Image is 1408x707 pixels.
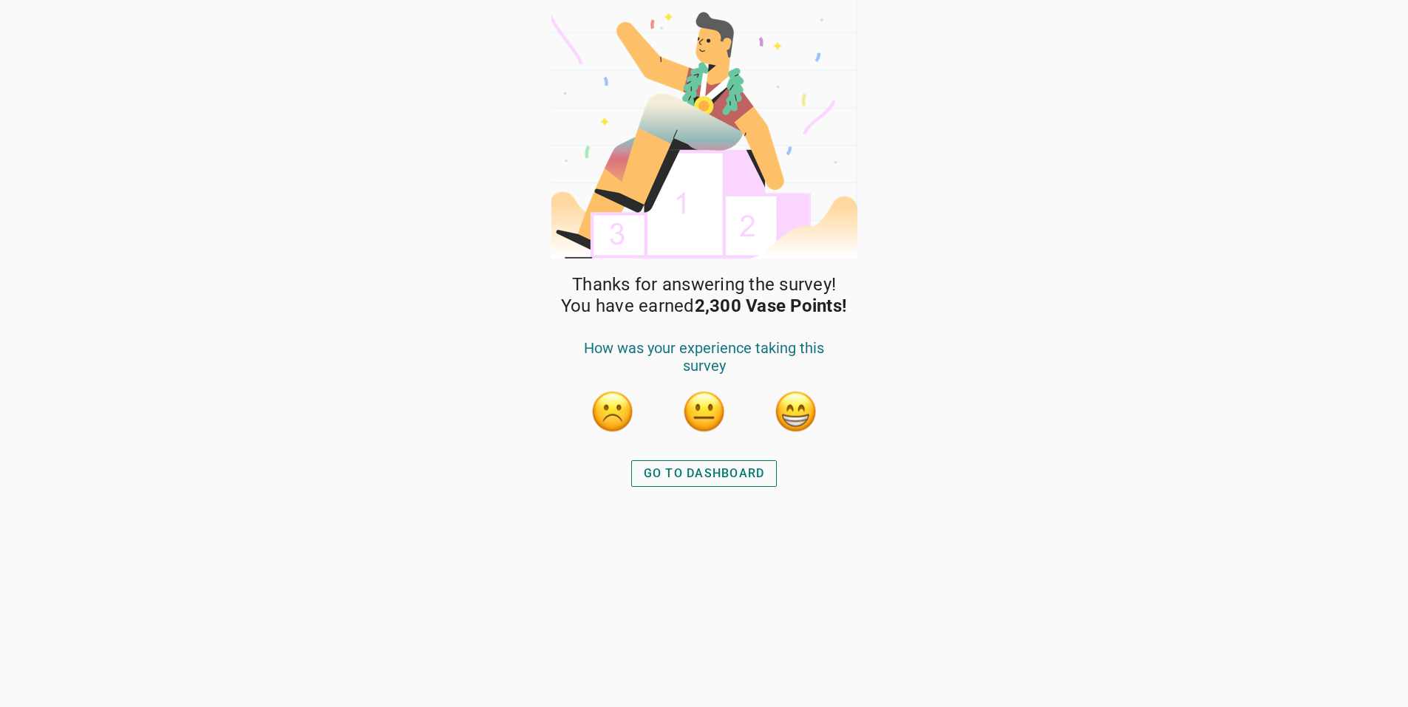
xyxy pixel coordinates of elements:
button: GO TO DASHBOARD [631,460,778,487]
div: GO TO DASHBOARD [644,465,765,482]
div: How was your experience taking this survey [567,339,842,389]
strong: 2,300 Vase Points! [695,296,848,316]
span: Thanks for answering the survey! [572,274,836,296]
span: You have earned [561,296,847,317]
